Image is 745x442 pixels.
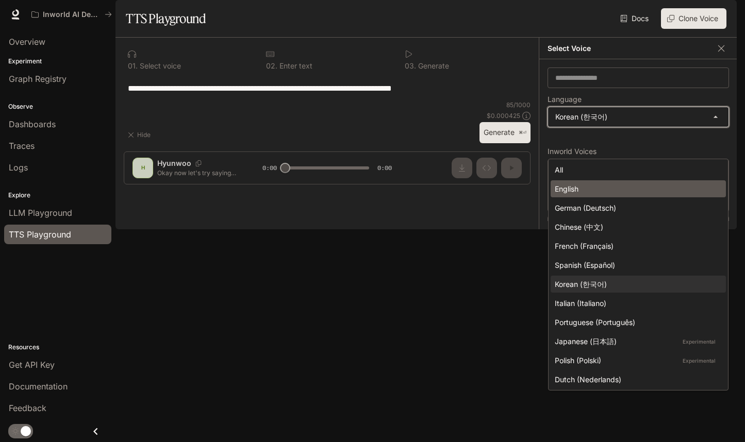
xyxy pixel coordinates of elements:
div: Spanish (Español) [555,260,718,270]
div: Chinese (中文) [555,222,718,232]
p: Experimental [681,337,718,346]
div: English [555,183,718,194]
div: Dutch (Nederlands) [555,374,718,385]
div: Polish (Polski) [555,355,718,366]
div: French (Français) [555,241,718,251]
p: Experimental [681,356,718,365]
div: Korean (한국어) [555,279,718,290]
div: Japanese (日本語) [555,336,718,347]
div: Italian (Italiano) [555,298,718,309]
div: All [555,164,718,175]
div: Portuguese (Português) [555,317,718,328]
div: German (Deutsch) [555,202,718,213]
